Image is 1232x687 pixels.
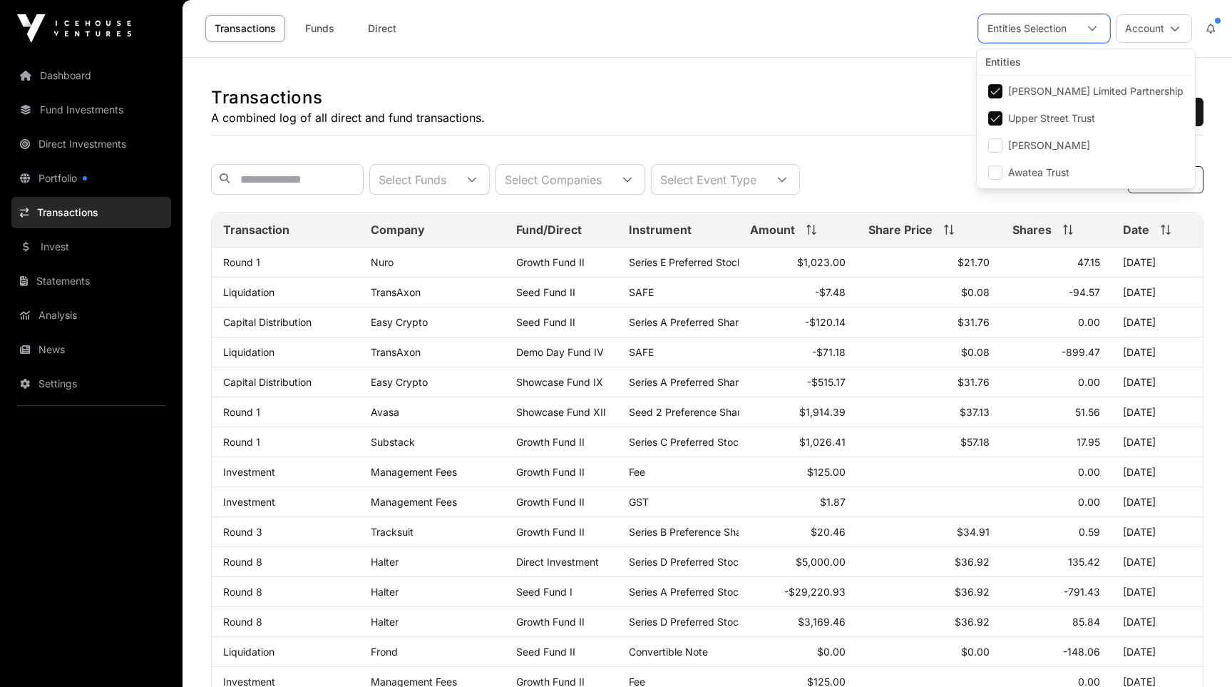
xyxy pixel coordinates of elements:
[223,221,289,238] span: Transaction
[371,286,421,298] a: TransAxon
[629,346,654,358] span: SAFE
[516,556,599,568] span: Direct Investment
[1112,577,1203,607] td: [DATE]
[371,436,415,448] a: Substack
[629,526,756,538] span: Series B Preference Shares
[516,406,606,418] a: Showcase Fund XII
[979,15,1075,42] div: Entities Selection
[629,466,645,478] span: Fee
[1112,427,1203,457] td: [DATE]
[1068,556,1100,568] span: 135.42
[371,556,399,568] a: Halter
[516,466,585,478] a: Growth Fund II
[629,376,744,388] span: Series A Preferred Share
[1123,221,1149,238] span: Date
[961,346,990,358] span: $0.08
[223,376,312,388] a: Capital Distribution
[1078,316,1100,328] span: 0.00
[211,86,485,109] h1: Transactions
[223,256,260,268] a: Round 1
[629,616,744,628] span: Series D Preferred Stock
[1112,637,1203,667] td: [DATE]
[516,221,582,238] span: Fund/Direct
[980,78,1192,104] li: Albert Park Limited Partnership
[957,526,990,538] span: $34.91
[958,376,990,388] span: $31.76
[1112,278,1203,307] td: [DATE]
[1008,141,1090,151] span: [PERSON_NAME]
[629,316,744,328] span: Series A Preferred Share
[977,76,1195,188] ul: Option List
[868,221,933,238] span: Share Price
[1116,14,1192,43] button: Account
[371,646,398,658] a: Frond
[223,286,274,298] a: Liquidation
[1112,607,1203,637] td: [DATE]
[739,607,857,637] td: $3,169.46
[354,15,411,42] a: Direct
[371,496,493,508] p: Management Fees
[739,547,857,577] td: $5,000.00
[223,586,262,598] a: Round 8
[1078,496,1100,508] span: 0.00
[739,278,857,307] td: -$7.48
[11,231,171,263] a: Invest
[223,646,274,658] a: Liquidation
[371,221,425,238] span: Company
[516,526,585,538] a: Growth Fund II
[1112,457,1203,487] td: [DATE]
[739,517,857,547] td: $20.46
[980,106,1192,131] li: Upper Street Trust
[1077,436,1100,448] span: 17.95
[1161,619,1232,687] iframe: Chat Widget
[1008,168,1069,178] span: Awatea Trust
[1072,616,1100,628] span: 85.84
[977,49,1195,76] div: Entities
[1064,586,1100,598] span: -791.43
[11,300,171,331] a: Analysis
[629,221,692,238] span: Instrument
[370,165,455,194] div: Select Funds
[223,556,262,568] a: Round 8
[516,286,575,298] a: Seed Fund II
[223,436,260,448] a: Round 1
[1008,113,1095,123] span: Upper Street Trust
[960,436,990,448] span: $57.18
[516,616,585,628] a: Growth Fund II
[739,457,857,487] td: $125.00
[739,427,857,457] td: $1,026.41
[960,406,990,418] span: $37.13
[516,586,573,598] a: Seed Fund I
[223,316,312,328] a: Capital Distribution
[955,556,990,568] span: $36.92
[629,556,744,568] span: Series D Preferred Stock
[739,307,857,337] td: -$120.14
[739,637,857,667] td: $0.00
[516,436,585,448] a: Growth Fund II
[739,397,857,427] td: $1,914.39
[1008,86,1184,96] span: [PERSON_NAME] Limited Partnership
[739,248,857,278] td: $1,023.00
[958,316,990,328] span: $31.76
[11,163,171,194] a: Portfolio
[11,334,171,365] a: News
[629,586,744,598] span: Series A Preferred Stock
[1112,248,1203,278] td: [DATE]
[1078,466,1100,478] span: 0.00
[958,256,990,268] span: $21.70
[223,466,275,478] a: Investment
[629,256,743,268] span: Series E Preferred Stock
[1077,256,1100,268] span: 47.15
[1075,406,1100,418] span: 51.56
[516,256,585,268] a: Growth Fund II
[516,316,575,328] a: Seed Fund II
[1079,526,1100,538] span: 0.59
[1078,376,1100,388] span: 0.00
[496,165,610,194] div: Select Companies
[371,466,493,478] p: Management Fees
[1112,547,1203,577] td: [DATE]
[961,286,990,298] span: $0.08
[629,406,751,418] span: Seed 2 Preference Shares
[11,60,171,91] a: Dashboard
[629,496,649,508] span: GST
